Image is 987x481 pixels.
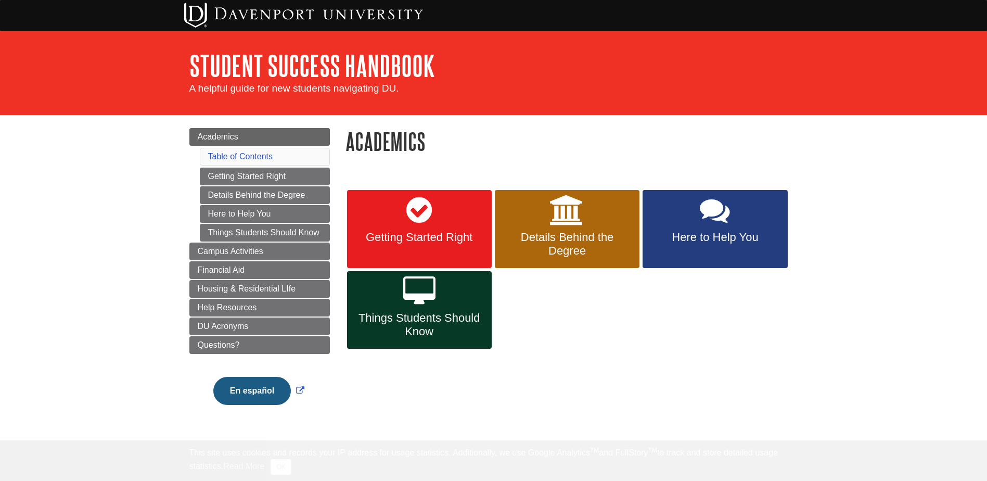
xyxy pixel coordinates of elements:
div: Guide Page Menu [189,128,330,423]
span: Here to Help You [650,231,779,244]
div: This site uses cookies and records your IP address for usage statistics. Additionally, we use Goo... [189,447,798,475]
a: Financial Aid [189,261,330,279]
img: Davenport University [184,3,423,28]
sup: TM [590,447,599,454]
span: Questions? [198,340,240,349]
span: Things Students Should Know [355,311,484,338]
a: Help Resources [189,299,330,317]
span: Help Resources [198,303,257,312]
a: Things Students Should Know [347,271,492,349]
span: A helpful guide for new students navigating DU. [189,83,399,94]
a: Housing & Residential LIfe [189,280,330,298]
span: Campus Activities [198,247,263,256]
sup: TM [648,447,657,454]
span: DU Acronyms [198,322,249,331]
a: Details Behind the Degree [495,190,639,268]
span: Details Behind the Degree [503,231,632,258]
a: Campus Activities [189,243,330,260]
a: DU Acronyms [189,318,330,335]
a: Getting Started Right [200,168,330,185]
a: Here to Help You [643,190,787,268]
a: Details Behind the Degree [200,186,330,204]
h1: Academics [345,128,798,155]
span: Getting Started Right [355,231,484,244]
a: Link opens in new window [211,386,307,395]
button: Close [271,459,291,475]
a: Here to Help You [200,205,330,223]
button: En español [213,377,291,405]
span: Financial Aid [198,265,245,274]
span: Housing & Residential LIfe [198,284,296,293]
a: Read More [223,462,264,471]
a: Academics [189,128,330,146]
a: Things Students Should Know [200,224,330,242]
span: Academics [198,132,238,141]
a: Getting Started Right [347,190,492,268]
a: Table of Contents [208,152,273,161]
a: Student Success Handbook [189,49,435,82]
a: Questions? [189,336,330,354]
